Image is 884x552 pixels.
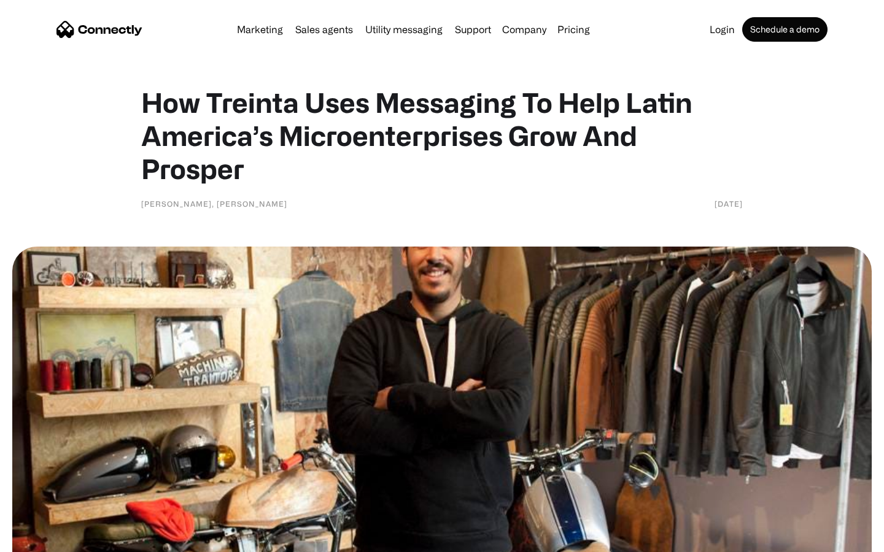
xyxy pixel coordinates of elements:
a: Pricing [552,25,595,34]
a: Sales agents [290,25,358,34]
ul: Language list [25,531,74,548]
a: Marketing [232,25,288,34]
a: Utility messaging [360,25,448,34]
div: [PERSON_NAME], [PERSON_NAME] [141,197,287,210]
a: Login [705,25,740,34]
h1: How Treinta Uses Messaging To Help Latin America’s Microenterprises Grow And Prosper [141,86,743,185]
div: [DATE] [715,197,743,210]
a: Schedule a demo [742,17,828,42]
div: Company [502,21,546,38]
a: Support [450,25,496,34]
aside: Language selected: English [12,531,74,548]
